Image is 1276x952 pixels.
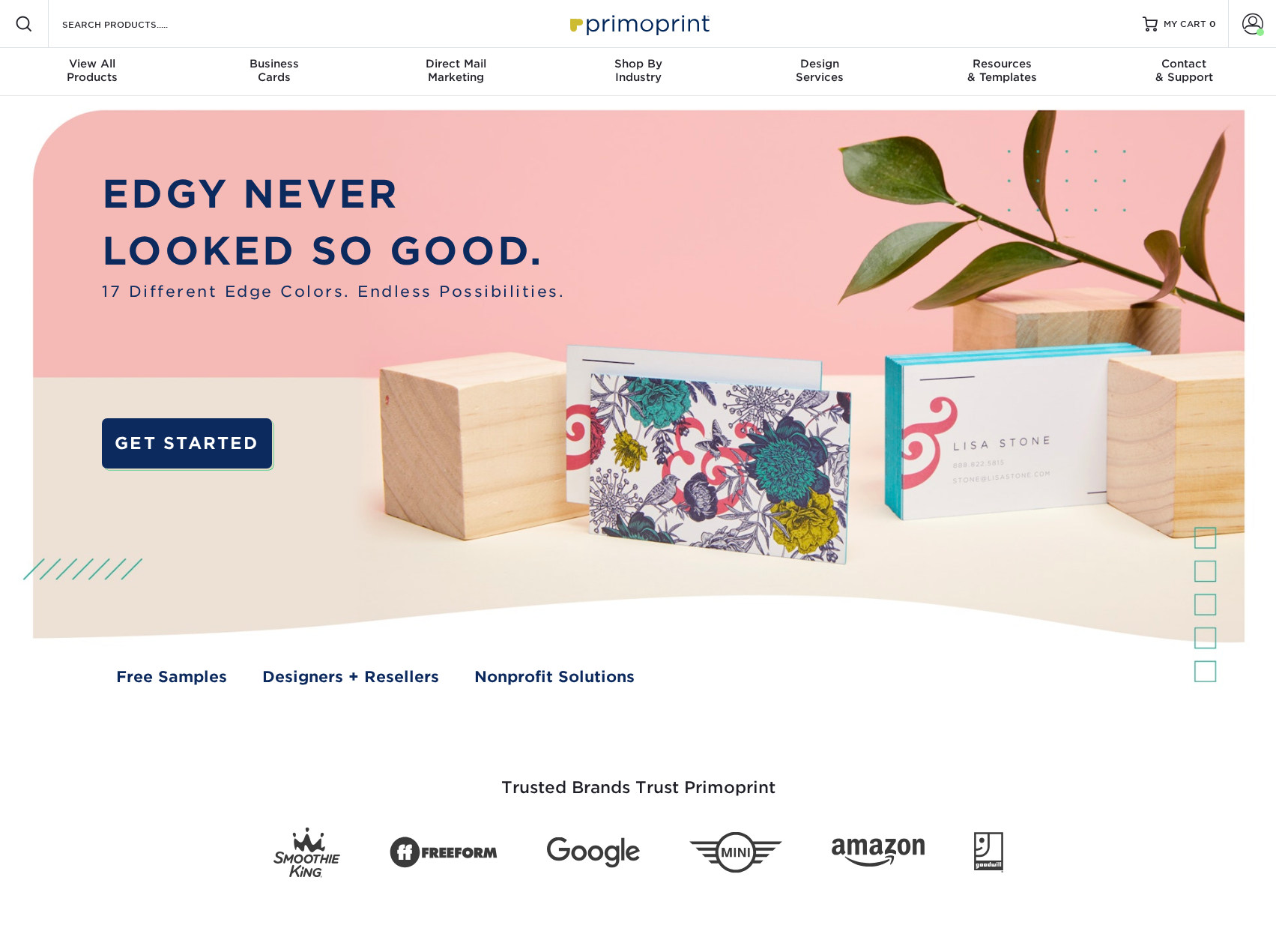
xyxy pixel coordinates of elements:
[563,7,713,40] img: Primoprint
[729,57,911,70] span: Design
[1093,48,1275,96] a: Contact& Support
[1,57,184,70] span: View All
[547,57,729,84] div: Industry
[365,57,547,70] span: Direct Mail
[689,832,782,873] img: Mini
[547,57,729,70] span: Shop By
[262,666,439,689] a: Designers + Resellers
[1,57,184,84] div: Products
[365,48,547,96] a: Direct MailMarketing
[390,829,498,877] img: Freeform
[102,223,565,280] p: LOOKED SO GOOD.
[729,48,911,96] a: DesignServices
[102,418,271,469] a: GET STARTED
[102,166,565,223] p: EDGY NEVER
[200,742,1077,816] h3: Trusted Brands Trust Primoprint
[974,832,1003,873] img: Goodwill
[1,48,184,96] a: View AllProducts
[183,57,365,70] span: Business
[102,280,565,304] span: 17 Different Edge Colors. Endless Possibilities.
[273,828,340,878] img: Smoothie King
[911,48,1093,96] a: Resources& Templates
[61,15,207,33] input: SEARCH PRODUCTS.....
[911,57,1093,70] span: Resources
[474,666,635,689] a: Nonprofit Solutions
[911,57,1093,84] div: & Templates
[729,57,911,84] div: Services
[1209,19,1216,29] span: 0
[1093,57,1275,84] div: & Support
[365,57,547,84] div: Marketing
[1093,57,1275,70] span: Contact
[116,666,227,689] a: Free Samples
[1164,18,1206,31] span: MY CART
[547,837,640,868] img: Google
[547,48,729,96] a: Shop ByIndustry
[832,839,925,867] img: Amazon
[183,48,365,96] a: BusinessCards
[183,57,365,84] div: Cards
